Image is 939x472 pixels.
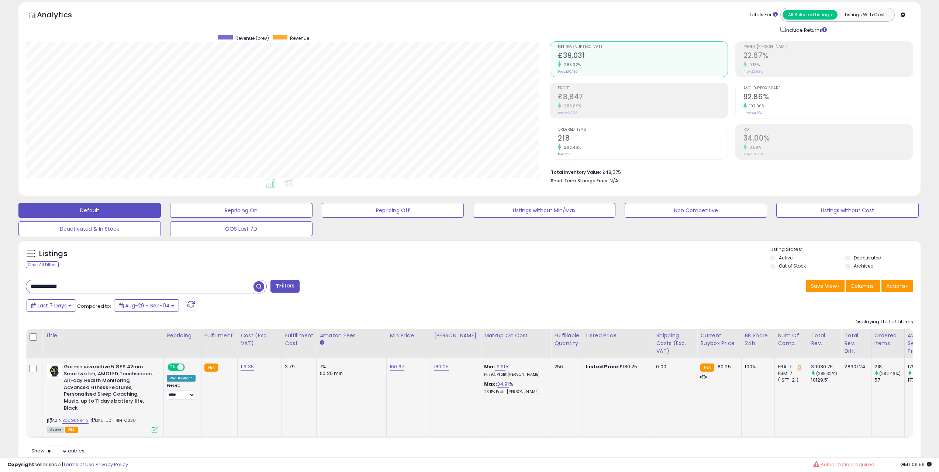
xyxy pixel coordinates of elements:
[322,203,464,218] button: Repricing Off
[816,371,837,376] small: (285.32%)
[390,332,428,340] div: Min Price
[114,299,179,312] button: Aug-29 - Sep-04
[656,364,691,370] div: 0.00
[743,111,763,115] small: Prev: 44.86%
[778,332,805,347] div: Num of Comp.
[484,380,497,387] b: Max:
[285,332,313,347] div: Fulfillment Cost
[47,427,64,433] span: All listings currently available for purchase on Amazon
[775,25,836,34] div: Include Returns
[64,364,153,413] b: Garmin vívoactive 5 GPS 42mm Smartwatch, AMOLED Touchscreen, All-day Health Monitoring, Advanced ...
[779,255,793,261] label: Active
[558,111,577,115] small: Prev: £2,293
[481,329,551,358] th: The percentage added to the cost of goods (COGS) that forms the calculator for Min & Max prices.
[745,332,771,347] div: BB Share 24h.
[45,332,160,340] div: Title
[495,363,505,371] a: 19.91
[125,302,170,309] span: Aug-29 - Sep-04
[168,364,177,371] span: ON
[551,178,608,184] b: Short Term Storage Fees:
[167,383,196,400] div: Preset:
[610,177,618,184] span: N/A
[65,427,78,433] span: FBA
[806,280,845,292] button: Save View
[743,45,913,49] span: Profit [PERSON_NAME]
[700,332,738,347] div: Current Buybox Price
[320,340,324,346] small: Amazon Fees.
[434,332,478,340] div: [PERSON_NAME]
[434,363,449,371] a: 180.25
[290,35,309,41] span: Revenue
[31,447,84,454] span: Show: entries
[770,246,921,253] p: Listing States:
[270,280,299,293] button: Filters
[204,364,218,372] small: FBA
[778,364,802,370] div: FBA: 7
[7,461,34,468] strong: Copyright
[586,363,619,370] b: Listed Price:
[743,128,913,132] span: ROI
[854,263,874,269] label: Archived
[743,152,763,156] small: Prev: 33.70%
[716,363,731,370] span: 180.25
[743,69,763,74] small: Prev: 22.63%
[874,364,904,370] div: 218
[586,364,647,370] div: £180.25
[167,375,196,382] div: Win BuyBox *
[551,169,601,175] b: Total Inventory Value:
[285,364,311,370] div: 3.79
[554,332,580,347] div: Fulfillable Quantity
[167,332,198,340] div: Repricing
[558,128,727,132] span: Ordered Items
[7,461,128,468] div: seller snap | |
[170,203,313,218] button: Repricing On
[90,417,136,423] span: | SKU: U0-T41H-OSSU
[854,255,881,261] label: Deactivated
[96,461,128,468] a: Privacy Policy
[558,93,727,103] h2: £8,847
[473,203,615,218] button: Listings without Min/Max
[320,332,383,340] div: Amazon Fees
[184,364,196,371] span: OFF
[558,51,727,61] h2: £39,031
[743,93,913,103] h2: 92.86%
[241,332,279,347] div: Cost (Exc. VAT)
[776,203,919,218] button: Listings without Cost
[18,221,161,236] button: Deactivated & In Stock
[497,380,509,388] a: 34.91
[558,152,570,156] small: Prev: 57
[484,372,545,377] p: 14.79% Profit [PERSON_NAME]
[484,364,545,377] div: %
[27,299,76,312] button: Last 7 Days
[874,332,901,347] div: Ordered Items
[554,364,577,370] div: 256
[62,417,89,424] a: B0CG6NR413
[908,377,938,383] div: 177.71
[837,10,892,20] button: Listings With Cost
[844,364,865,370] div: 28901.24
[749,11,778,18] div: Totals For
[908,364,938,370] div: 179.04
[77,303,111,310] span: Compared to:
[551,167,908,176] li: £48,575
[846,280,880,292] button: Columns
[743,134,913,144] h2: 34.00%
[811,332,838,347] div: Total Rev.
[844,332,868,355] div: Total Rev. Diff.
[743,51,913,61] h2: 22.67%
[320,370,381,377] div: £0.25 min
[779,263,806,269] label: Out of Stock
[47,364,158,432] div: ASIN:
[39,249,68,259] h5: Listings
[850,282,874,290] span: Columns
[778,370,802,377] div: FBM: 7
[811,377,841,383] div: 10129.51
[170,221,313,236] button: OOS Last 7D
[747,145,762,150] small: 0.89%
[881,280,913,292] button: Actions
[783,10,838,20] button: All Selected Listings
[558,69,578,74] small: Prev: £10,130
[900,461,932,468] span: 2025-09-12 06:59 GMT
[561,62,581,68] small: 285.32%
[235,35,269,41] span: Revenue (prev)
